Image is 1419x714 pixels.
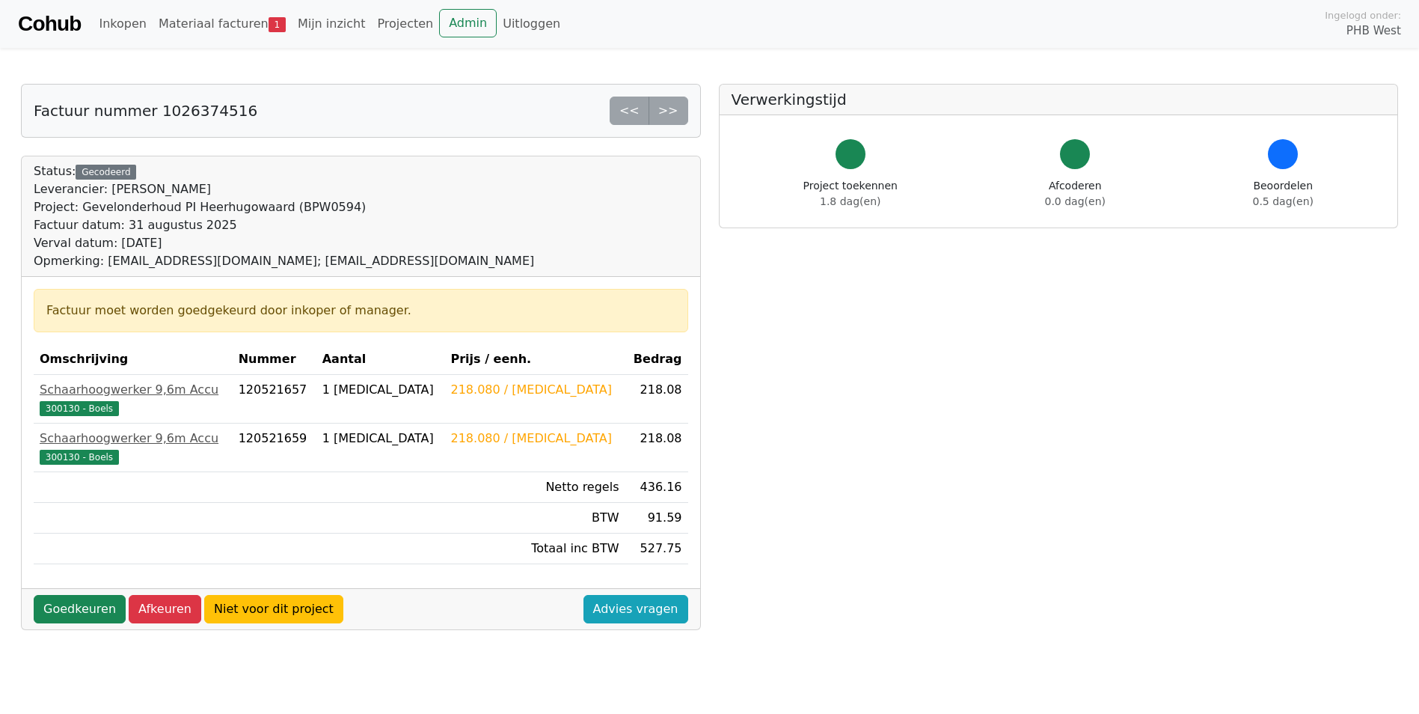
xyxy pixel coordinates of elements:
div: Project toekennen [803,178,898,210]
th: Nummer [233,344,316,375]
div: 1 [MEDICAL_DATA] [322,430,439,448]
a: Goedkeuren [34,595,126,623]
td: 436.16 [625,472,687,503]
a: Inkopen [93,9,152,39]
a: Uitloggen [497,9,566,39]
td: 218.08 [625,375,687,424]
div: 218.080 / [MEDICAL_DATA] [451,430,619,448]
td: 218.08 [625,424,687,472]
span: 1.8 dag(en) [820,195,880,207]
div: Project: Gevelonderhoud PI Heerhugowaard (BPW0594) [34,198,534,216]
div: Beoordelen [1253,178,1314,210]
th: Prijs / eenh. [445,344,625,375]
span: 300130 - Boels [40,401,119,416]
td: 527.75 [625,534,687,564]
div: Leverancier: [PERSON_NAME] [34,180,534,198]
div: Gecodeerd [76,165,136,180]
a: Materiaal facturen1 [153,9,292,39]
span: 0.0 dag(en) [1045,195,1106,207]
a: Admin [439,9,497,37]
a: Afkeuren [129,595,201,623]
th: Bedrag [625,344,687,375]
div: Opmerking: [EMAIL_ADDRESS][DOMAIN_NAME]; [EMAIL_ADDRESS][DOMAIN_NAME] [34,252,534,270]
h5: Verwerkingstijd [732,91,1386,109]
th: Aantal [316,344,445,375]
span: 1 [269,17,286,32]
td: Netto regels [445,472,625,503]
a: Projecten [371,9,439,39]
a: Niet voor dit project [204,595,343,623]
div: Schaarhoogwerker 9,6m Accu [40,381,227,399]
a: Schaarhoogwerker 9,6m Accu300130 - Boels [40,430,227,466]
span: PHB West [1346,22,1401,40]
a: Schaarhoogwerker 9,6m Accu300130 - Boels [40,381,227,417]
td: Totaal inc BTW [445,534,625,564]
span: 0.5 dag(en) [1253,195,1314,207]
td: 120521659 [233,424,316,472]
a: Cohub [18,6,81,42]
div: Schaarhoogwerker 9,6m Accu [40,430,227,448]
th: Omschrijving [34,344,233,375]
td: 91.59 [625,503,687,534]
div: Status: [34,162,534,270]
span: 300130 - Boels [40,450,119,465]
span: Ingelogd onder: [1325,8,1401,22]
h5: Factuur nummer 1026374516 [34,102,257,120]
a: Advies vragen [583,595,688,623]
div: 1 [MEDICAL_DATA] [322,381,439,399]
div: Afcoderen [1045,178,1106,210]
div: Factuur moet worden goedgekeurd door inkoper of manager. [46,302,675,320]
td: 120521657 [233,375,316,424]
a: Mijn inzicht [292,9,372,39]
div: 218.080 / [MEDICAL_DATA] [451,381,619,399]
td: BTW [445,503,625,534]
div: Verval datum: [DATE] [34,234,534,252]
div: Factuur datum: 31 augustus 2025 [34,216,534,234]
